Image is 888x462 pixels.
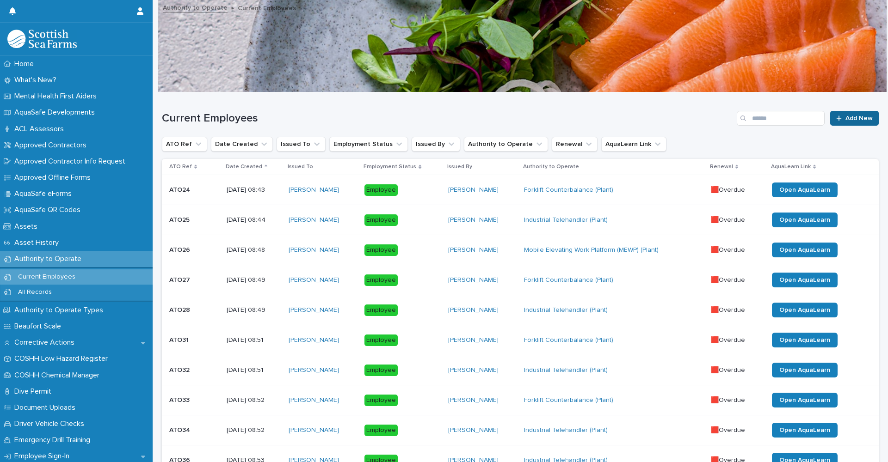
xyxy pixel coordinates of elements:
[772,423,838,438] a: Open AquaLearn
[364,334,398,346] div: Employee
[524,246,659,254] a: Mobile Elevating Work Platform (MEWP) (Plant)
[779,397,830,403] span: Open AquaLearn
[448,426,499,434] a: [PERSON_NAME]
[364,244,398,256] div: Employee
[448,336,499,344] a: [PERSON_NAME]
[162,205,879,235] tr: ATO25ATO25 [DATE] 08:44[PERSON_NAME] Employee[PERSON_NAME] Industrial Telehandler (Plant) 🟥Overdu...
[162,325,879,355] tr: ATO31ATO31 [DATE] 08:51[PERSON_NAME] Employee[PERSON_NAME] Forklift Counterbalance (Plant) 🟥Overd...
[11,189,79,198] p: AquaSafe eForms
[11,222,45,231] p: Assets
[779,247,830,253] span: Open AquaLearn
[524,396,613,404] a: Forklift Counterbalance (Plant)
[524,366,608,374] a: Industrial Telehandler (Plant)
[448,396,499,404] a: [PERSON_NAME]
[412,137,460,152] button: Issued By
[779,367,830,373] span: Open AquaLearn
[11,338,82,347] p: Corrective Actions
[227,366,281,374] p: [DATE] 08:51
[779,337,830,343] span: Open AquaLearn
[523,162,579,172] p: Authority to Operate
[11,403,83,412] p: Document Uploads
[162,265,879,295] tr: ATO27ATO27 [DATE] 08:49[PERSON_NAME] Employee[PERSON_NAME] Forklift Counterbalance (Plant) 🟥Overd...
[329,137,408,152] button: Employment Status
[289,246,339,254] a: [PERSON_NAME]
[364,425,398,436] div: Employee
[830,111,879,126] a: Add New
[737,111,825,126] div: Search
[448,216,499,224] a: [PERSON_NAME]
[447,162,472,172] p: Issued By
[11,306,111,315] p: Authority to Operate Types
[169,274,192,284] p: ATO27
[364,274,398,286] div: Employee
[211,137,273,152] button: Date Created
[710,162,733,172] p: Renewal
[711,214,747,224] p: 🟥Overdue
[524,336,613,344] a: Forklift Counterbalance (Plant)
[169,244,192,254] p: ATO26
[289,426,339,434] a: [PERSON_NAME]
[364,184,398,196] div: Employee
[711,395,747,404] p: 🟥Overdue
[227,186,281,194] p: [DATE] 08:43
[11,76,64,85] p: What's New?
[289,336,339,344] a: [PERSON_NAME]
[162,415,879,445] tr: ATO34ATO34 [DATE] 08:52[PERSON_NAME] Employee[PERSON_NAME] Industrial Telehandler (Plant) 🟥Overdu...
[227,276,281,284] p: [DATE] 08:49
[227,336,281,344] p: [DATE] 08:51
[11,452,77,461] p: Employee Sign-In
[448,186,499,194] a: [PERSON_NAME]
[11,273,83,281] p: Current Employees
[711,304,747,314] p: 🟥Overdue
[11,238,66,247] p: Asset History
[11,157,133,166] p: Approved Contractor Info Request
[772,243,838,257] a: Open AquaLearn
[169,425,192,434] p: ATO34
[169,334,191,344] p: ATO31
[779,307,830,313] span: Open AquaLearn
[364,304,398,316] div: Employee
[227,396,281,404] p: [DATE] 08:52
[711,365,747,374] p: 🟥Overdue
[162,137,207,152] button: ATO Ref
[169,304,192,314] p: ATO28
[779,427,830,433] span: Open AquaLearn
[163,2,228,12] a: Authority to Operate
[11,92,104,101] p: Mental Health First Aiders
[169,184,192,194] p: ATO24
[772,213,838,227] a: Open AquaLearn
[11,125,71,134] p: ACL Assessors
[524,216,608,224] a: Industrial Telehandler (Plant)
[779,277,830,283] span: Open AquaLearn
[289,396,339,404] a: [PERSON_NAME]
[289,186,339,194] a: [PERSON_NAME]
[711,274,747,284] p: 🟥Overdue
[289,366,339,374] a: [PERSON_NAME]
[162,235,879,265] tr: ATO26ATO26 [DATE] 08:48[PERSON_NAME] Employee[PERSON_NAME] Mobile Elevating Work Platform (MEWP) ...
[169,365,191,374] p: ATO32
[169,214,191,224] p: ATO25
[711,184,747,194] p: 🟥Overdue
[277,137,326,152] button: Issued To
[601,137,666,152] button: AquaLearn Link
[772,363,838,377] a: Open AquaLearn
[162,295,879,325] tr: ATO28ATO28 [DATE] 08:49[PERSON_NAME] Employee[PERSON_NAME] Industrial Telehandler (Plant) 🟥Overdu...
[524,426,608,434] a: Industrial Telehandler (Plant)
[524,276,613,284] a: Forklift Counterbalance (Plant)
[524,306,608,314] a: Industrial Telehandler (Plant)
[772,273,838,287] a: Open AquaLearn
[289,276,339,284] a: [PERSON_NAME]
[364,395,398,406] div: Employee
[11,206,88,214] p: AquaSafe QR Codes
[11,371,107,380] p: COSHH Chemical Manager
[711,334,747,344] p: 🟥Overdue
[711,425,747,434] p: 🟥Overdue
[845,115,873,122] span: Add New
[524,186,613,194] a: Forklift Counterbalance (Plant)
[11,436,98,444] p: Emergency Drill Training
[11,108,102,117] p: AquaSafe Developments
[226,162,262,172] p: Date Created
[11,141,94,150] p: Approved Contractors
[448,366,499,374] a: [PERSON_NAME]
[11,419,92,428] p: Driver Vehicle Checks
